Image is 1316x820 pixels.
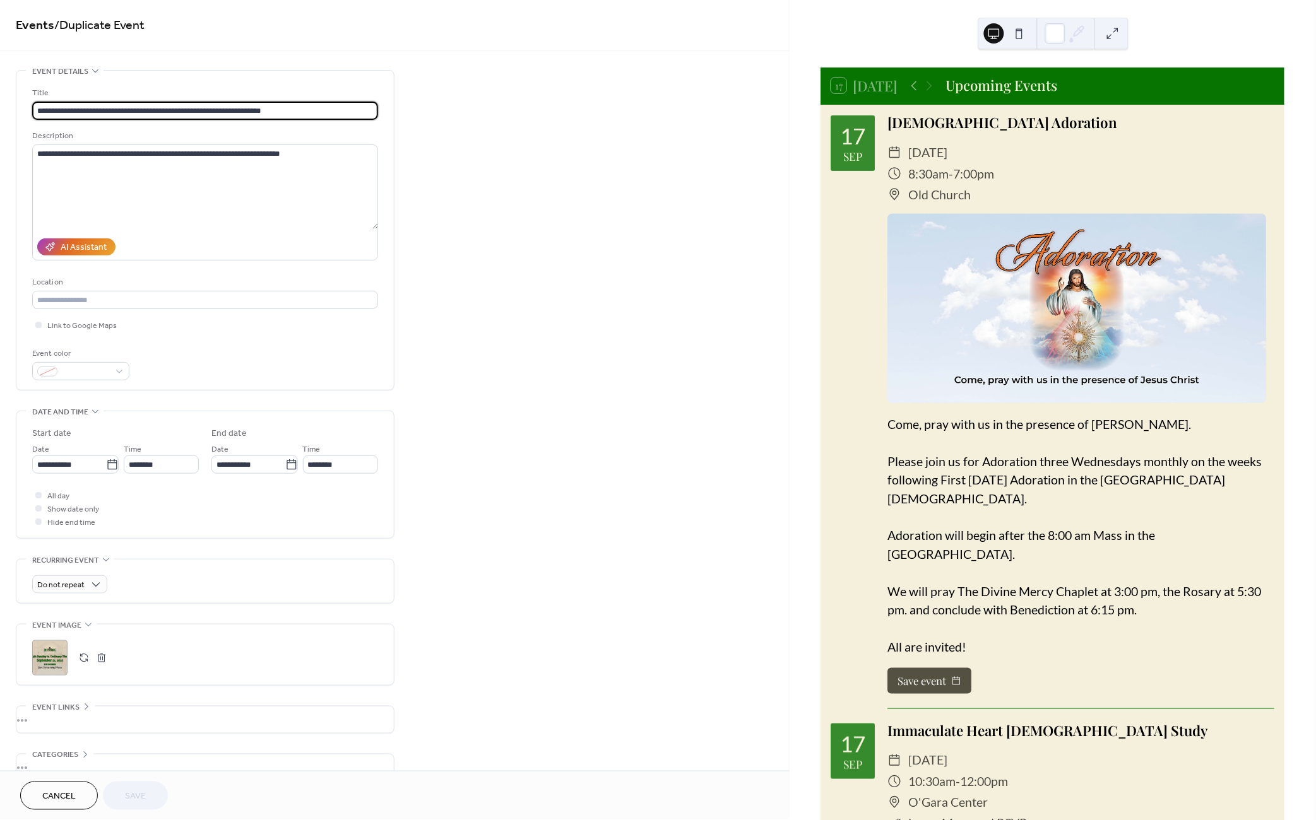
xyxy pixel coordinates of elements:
[946,75,1058,97] div: Upcoming Events
[888,792,902,813] div: ​
[32,619,81,632] span: Event image
[32,640,68,676] div: ;
[32,701,80,714] span: Event links
[888,415,1275,656] div: Come, pray with us in the presence of [PERSON_NAME]. Please join us for Adoration three Wednesday...
[32,347,127,360] div: Event color
[16,14,54,38] a: Events
[888,184,902,205] div: ​
[888,771,902,792] div: ​
[16,754,394,781] div: •••
[888,142,902,163] div: ​
[32,86,376,100] div: Title
[124,443,141,457] span: Time
[961,771,1009,792] span: 12:00pm
[211,443,228,457] span: Date
[32,276,376,289] div: Location
[54,14,145,38] span: / Duplicate Event
[910,163,950,184] span: 8:30am
[910,792,989,813] span: O'Gara Center
[910,184,972,205] span: Old Church
[37,578,85,593] span: Do not repeat
[47,503,99,517] span: Show date only
[303,443,321,457] span: Time
[211,427,247,440] div: End date
[844,759,863,770] div: Sep
[42,790,76,804] span: Cancel
[844,151,863,162] div: Sep
[910,750,949,771] span: [DATE]
[32,65,88,78] span: Event details
[910,142,949,163] span: [DATE]
[37,238,116,255] button: AI Assistant
[32,554,99,567] span: Recurring event
[910,771,957,792] span: 10:30am
[32,749,78,762] span: Categories
[950,163,954,184] span: -
[20,782,98,810] button: Cancel
[888,750,902,771] div: ​
[841,733,866,755] div: 17
[888,668,972,694] button: Save event
[954,163,995,184] span: 7:00pm
[16,706,394,733] div: •••
[32,129,376,143] div: Description
[47,517,95,530] span: Hide end time
[888,112,1275,134] div: [DEMOGRAPHIC_DATA] Adoration
[32,443,49,457] span: Date
[888,721,1209,740] a: Immaculate Heart [DEMOGRAPHIC_DATA] Study
[47,320,117,333] span: Link to Google Maps
[957,771,961,792] span: -
[32,406,88,419] span: Date and time
[47,490,69,503] span: All day
[32,427,71,440] div: Start date
[61,242,107,255] div: AI Assistant
[888,163,902,184] div: ​
[841,125,866,147] div: 17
